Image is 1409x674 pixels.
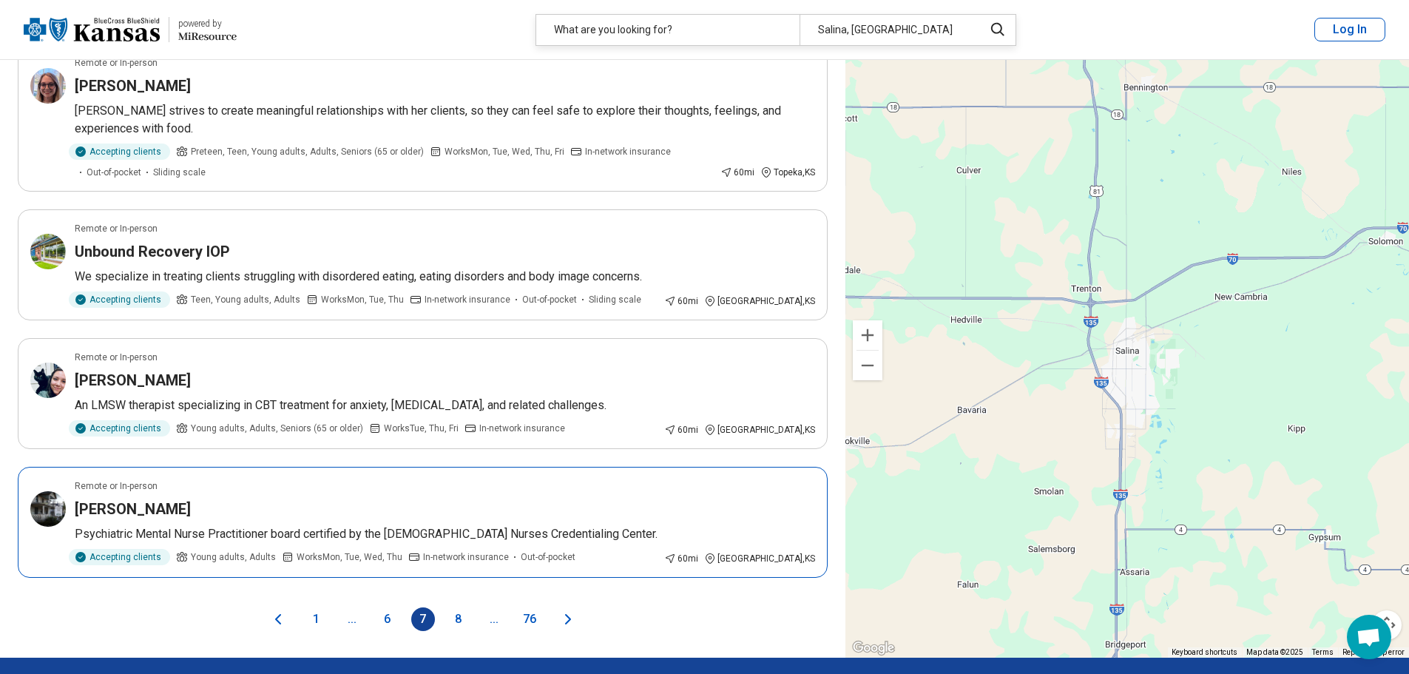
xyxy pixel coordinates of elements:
[853,320,882,350] button: Zoom in
[518,607,541,631] button: 76
[191,550,276,564] span: Young adults, Adults
[447,607,470,631] button: 8
[1347,615,1391,659] div: Open chat
[720,166,754,179] div: 60 mi
[75,102,815,138] p: [PERSON_NAME] strives to create meaningful relationships with her clients, so they can feel safe ...
[522,293,577,306] span: Out-of-pocket
[87,166,141,179] span: Out-of-pocket
[704,294,815,308] div: [GEOGRAPHIC_DATA] , KS
[479,422,565,435] span: In-network insurance
[521,550,575,564] span: Out-of-pocket
[1342,648,1405,656] a: Report a map error
[69,420,170,437] div: Accepting clients
[75,499,191,519] h3: [PERSON_NAME]
[75,370,191,391] h3: [PERSON_NAME]
[704,423,815,437] div: [GEOGRAPHIC_DATA] , KS
[384,422,459,435] span: Works Tue, Thu, Fri
[191,293,300,306] span: Teen, Young adults, Adults
[559,607,577,631] button: Next page
[800,15,975,45] div: Salina, [GEOGRAPHIC_DATA]
[75,525,815,543] p: Psychiatric Mental Nurse Practitioner board certified by the [DEMOGRAPHIC_DATA] Nurses Credential...
[760,166,815,179] div: Topeka , KS
[191,145,424,158] span: Preteen, Teen, Young adults, Adults, Seniors (65 or older)
[75,351,158,364] p: Remote or In-person
[153,166,206,179] span: Sliding scale
[305,607,328,631] button: 1
[75,222,158,235] p: Remote or In-person
[340,607,364,631] span: ...
[853,351,882,380] button: Zoom out
[24,12,160,47] img: Blue Cross Blue Shield Kansas
[297,550,402,564] span: Works Mon, Tue, Wed, Thu
[1172,647,1237,658] button: Keyboard shortcuts
[69,549,170,565] div: Accepting clients
[75,241,230,262] h3: Unbound Recovery IOP
[269,607,287,631] button: Previous page
[75,75,191,96] h3: [PERSON_NAME]
[1312,648,1334,656] a: Terms (opens in new tab)
[75,268,815,286] p: We specialize in treating clients struggling with disordered eating, eating disorders and body im...
[536,15,800,45] div: What are you looking for?
[69,291,170,308] div: Accepting clients
[1246,648,1303,656] span: Map data ©2025
[75,56,158,70] p: Remote or In-person
[589,293,641,306] span: Sliding scale
[425,293,510,306] span: In-network insurance
[704,552,815,565] div: [GEOGRAPHIC_DATA] , KS
[585,145,671,158] span: In-network insurance
[69,144,170,160] div: Accepting clients
[411,607,435,631] button: 7
[24,12,237,47] a: Blue Cross Blue Shield Kansaspowered by
[664,294,698,308] div: 60 mi
[664,423,698,437] div: 60 mi
[849,638,898,658] img: Google
[664,552,698,565] div: 60 mi
[75,479,158,493] p: Remote or In-person
[482,607,506,631] span: ...
[75,397,815,414] p: An LMSW therapist specializing in CBT treatment for anxiety, [MEDICAL_DATA], and related challenges.
[1372,610,1402,640] button: Map camera controls
[321,293,404,306] span: Works Mon, Tue, Thu
[423,550,509,564] span: In-network insurance
[178,17,237,30] div: powered by
[849,638,898,658] a: Open this area in Google Maps (opens a new window)
[445,145,564,158] span: Works Mon, Tue, Wed, Thu, Fri
[376,607,399,631] button: 6
[191,422,363,435] span: Young adults, Adults, Seniors (65 or older)
[1314,18,1385,41] button: Log In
